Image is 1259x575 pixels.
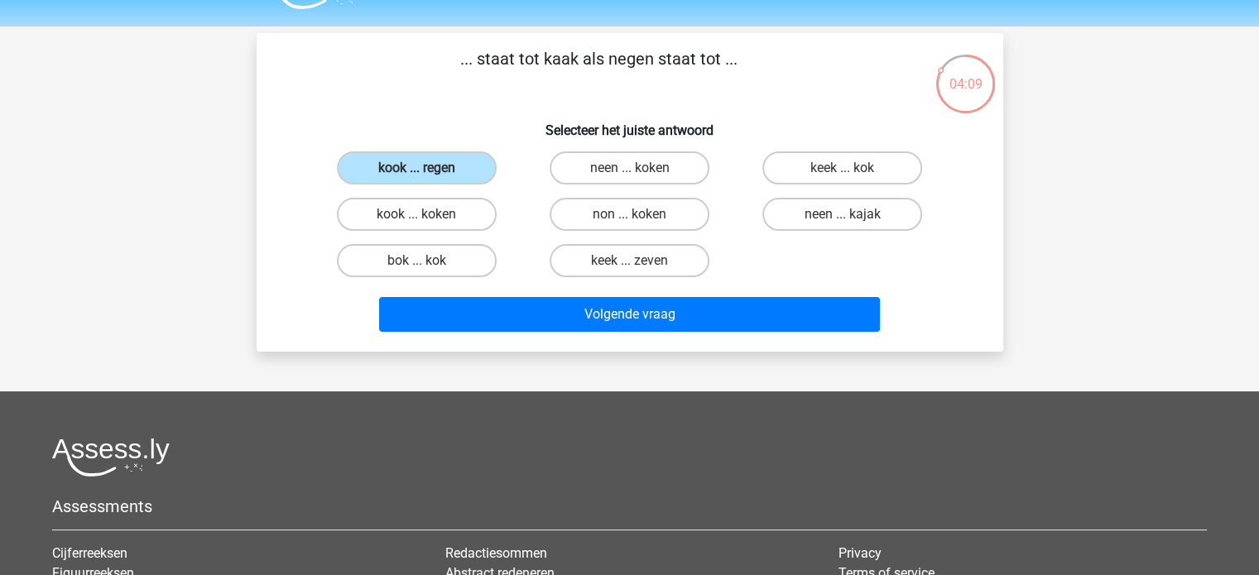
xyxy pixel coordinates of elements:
[550,244,709,277] label: keek ... zeven
[550,198,709,231] label: non ... koken
[550,151,709,184] label: neen ... koken
[762,151,922,184] label: keek ... kok
[52,496,1207,516] h5: Assessments
[337,198,497,231] label: kook ... koken
[762,198,922,231] label: neen ... kajak
[52,438,170,477] img: Assessly logo
[839,545,882,561] a: Privacy
[379,297,880,332] button: Volgende vraag
[52,545,127,561] a: Cijferreeksen
[283,109,977,138] h6: Selecteer het juiste antwoord
[935,53,997,94] div: 04:09
[337,151,497,184] label: kook ... regen
[445,545,547,561] a: Redactiesommen
[283,46,915,96] p: ... staat tot kaak als negen staat tot ...
[337,244,497,277] label: bok ... kok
